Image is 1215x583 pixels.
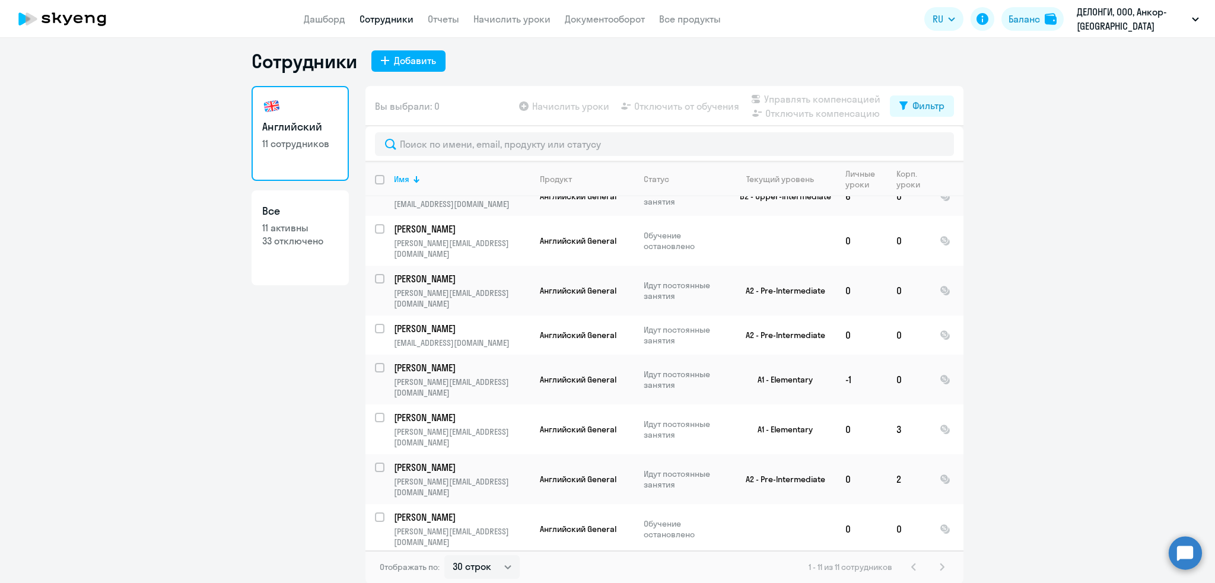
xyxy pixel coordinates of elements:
[540,424,616,435] span: Английский General
[836,177,887,216] td: 6
[896,168,930,190] div: Корп. уроки
[394,361,528,374] p: [PERSON_NAME]
[809,562,892,572] span: 1 - 11 из 11 сотрудников
[887,504,930,554] td: 0
[890,95,954,117] button: Фильтр
[375,99,440,113] span: Вы выбрали: 0
[887,216,930,266] td: 0
[380,562,440,572] span: Отображать по:
[394,174,530,184] div: Имя
[394,322,528,335] p: [PERSON_NAME]
[746,174,814,184] div: Текущий уровень
[836,355,887,404] td: -1
[644,469,725,490] p: Идут постоянные занятия
[726,316,836,355] td: A2 - Pre-Intermediate
[262,234,338,247] p: 33 отключено
[252,86,349,181] a: Английский11 сотрудников
[726,355,836,404] td: A1 - Elementary
[887,355,930,404] td: 0
[394,426,530,448] p: [PERSON_NAME][EMAIL_ADDRESS][DOMAIN_NAME]
[394,411,528,424] p: [PERSON_NAME]
[473,13,551,25] a: Начислить уроки
[394,511,528,524] p: [PERSON_NAME]
[394,222,530,235] a: [PERSON_NAME]
[540,235,616,246] span: Английский General
[375,132,954,156] input: Поиск по имени, email, продукту или статусу
[252,190,349,285] a: Все11 активны33 отключено
[644,174,725,184] div: Статус
[1071,5,1205,33] button: ДЕЛОНГИ, ООО, Анкор-[GEOGRAPHIC_DATA]
[836,504,887,554] td: 0
[262,137,338,150] p: 11 сотрудников
[394,238,530,259] p: [PERSON_NAME][EMAIL_ADDRESS][DOMAIN_NAME]
[540,191,616,202] span: Английский General
[644,280,725,301] p: Идут постоянные занятия
[394,337,530,348] p: [EMAIL_ADDRESS][DOMAIN_NAME]
[394,322,530,335] a: [PERSON_NAME]
[262,203,338,219] h3: Все
[262,221,338,234] p: 11 активны
[394,174,409,184] div: Имя
[1077,5,1187,33] p: ДЕЛОНГИ, ООО, Анкор-[GEOGRAPHIC_DATA]
[394,199,530,209] p: [EMAIL_ADDRESS][DOMAIN_NAME]
[252,49,357,73] h1: Сотрудники
[726,266,836,316] td: A2 - Pre-Intermediate
[845,168,876,190] div: Личные уроки
[644,174,669,184] div: Статус
[644,518,725,540] p: Обучение остановлено
[644,186,725,207] p: Идут постоянные занятия
[726,454,836,504] td: A2 - Pre-Intermediate
[262,119,338,135] h3: Английский
[845,168,886,190] div: Личные уроки
[540,474,616,485] span: Английский General
[394,511,530,524] a: [PERSON_NAME]
[726,404,836,454] td: A1 - Elementary
[360,13,414,25] a: Сотрудники
[394,461,528,474] p: [PERSON_NAME]
[394,272,528,285] p: [PERSON_NAME]
[836,266,887,316] td: 0
[394,411,530,424] a: [PERSON_NAME]
[565,13,645,25] a: Документооборот
[304,13,345,25] a: Дашборд
[394,476,530,498] p: [PERSON_NAME][EMAIL_ADDRESS][DOMAIN_NAME]
[394,461,530,474] a: [PERSON_NAME]
[836,216,887,266] td: 0
[887,177,930,216] td: 0
[394,53,436,68] div: Добавить
[887,404,930,454] td: 3
[887,316,930,355] td: 0
[644,369,725,390] p: Идут постоянные занятия
[540,330,616,340] span: Английский General
[887,266,930,316] td: 0
[394,288,530,309] p: [PERSON_NAME][EMAIL_ADDRESS][DOMAIN_NAME]
[924,7,963,31] button: RU
[1009,12,1040,26] div: Баланс
[1001,7,1064,31] button: Балансbalance
[428,13,459,25] a: Отчеты
[933,12,943,26] span: RU
[912,98,944,113] div: Фильтр
[644,419,725,440] p: Идут постоянные занятия
[394,377,530,398] p: [PERSON_NAME][EMAIL_ADDRESS][DOMAIN_NAME]
[644,230,725,251] p: Обучение остановлено
[394,361,530,374] a: [PERSON_NAME]
[540,524,616,534] span: Английский General
[836,316,887,355] td: 0
[540,374,616,385] span: Английский General
[887,454,930,504] td: 2
[644,324,725,346] p: Идут постоянные занятия
[896,168,920,190] div: Корп. уроки
[836,404,887,454] td: 0
[394,526,530,547] p: [PERSON_NAME][EMAIL_ADDRESS][DOMAIN_NAME]
[726,177,836,216] td: B2 - Upper-Intermediate
[262,97,281,116] img: english
[371,50,446,72] button: Добавить
[540,174,634,184] div: Продукт
[735,174,835,184] div: Текущий уровень
[1045,13,1057,25] img: balance
[394,222,528,235] p: [PERSON_NAME]
[540,285,616,296] span: Английский General
[394,272,530,285] a: [PERSON_NAME]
